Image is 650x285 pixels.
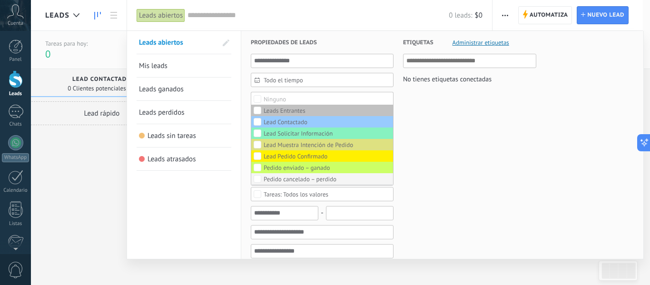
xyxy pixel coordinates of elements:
[139,147,229,170] a: Leads atrasados
[148,155,196,164] span: Leads atrasados
[139,101,229,124] a: Leads perdidos
[139,156,145,162] span: Leads atrasados
[403,31,433,54] span: Etiquetas
[264,130,333,137] div: Lead Solicitar Información
[264,96,286,103] div: Seleccionar todo
[264,108,305,114] div: Leads Entrantes
[139,124,229,147] a: Leads sin tareas
[403,73,492,85] div: No tienes etiquetas conectadas
[264,176,336,183] div: Pedido cancelado – perdido
[139,78,229,100] a: Leads ganados
[2,221,30,227] div: Listas
[251,31,317,54] span: Propiedades de leads
[137,9,185,22] div: Leads abiertos
[321,206,323,220] span: -
[137,101,231,124] li: Leads perdidos
[139,31,217,54] a: Leads abiertos
[264,142,353,148] div: Lead Muestra Intención de Pedido
[2,153,29,162] div: WhatsApp
[2,91,30,97] div: Leads
[453,39,509,46] span: Administrar etiquetas
[449,11,472,20] span: 0 leads:
[139,85,184,94] span: Leads ganados
[139,108,185,117] span: Leads perdidos
[264,191,328,198] div: Todos los valores
[2,187,30,194] div: Calendario
[139,133,145,139] span: Leads sin tareas
[139,61,167,70] span: Mis leads
[2,57,30,63] div: Panel
[2,121,30,128] div: Chats
[264,119,307,126] div: Lead Contactado
[137,54,231,78] li: Mis leads
[475,11,483,20] span: $0
[137,147,231,171] li: Leads atrasados
[137,124,231,147] li: Leads sin tareas
[139,38,183,47] span: Leads abiertos
[137,31,231,54] li: Leads abiertos
[264,153,327,160] div: Lead Pedido Confirmado
[264,165,330,171] div: Pedido enviado – ganado
[139,54,229,77] a: Mis leads
[137,78,231,101] li: Leads ganados
[264,77,388,84] span: Todo el tiempo
[148,131,196,140] span: Leads sin tareas
[8,20,23,27] span: Cuenta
